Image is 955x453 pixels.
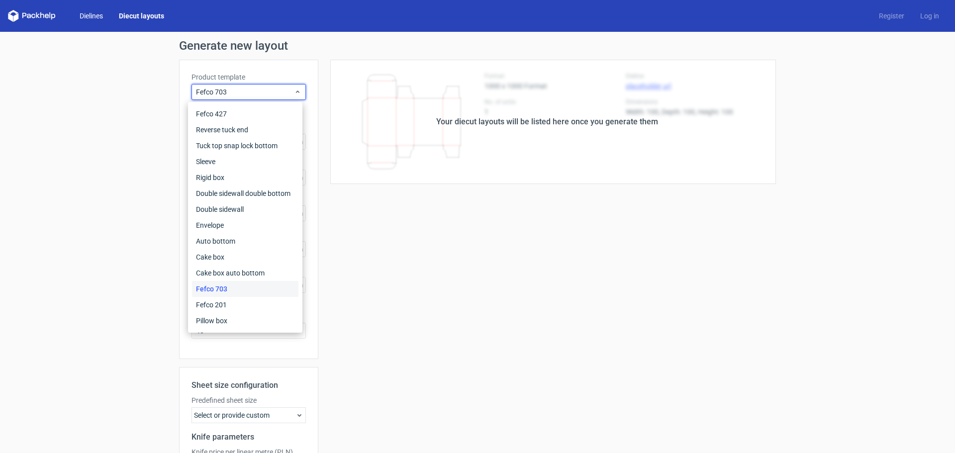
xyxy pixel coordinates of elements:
a: Dielines [72,11,111,21]
h2: Knife parameters [191,431,306,443]
div: Pillow box [192,313,298,329]
a: Diecut layouts [111,11,172,21]
label: Product template [191,72,306,82]
div: Sleeve [192,154,298,170]
h2: Sheet size configuration [191,379,306,391]
a: Register [871,11,912,21]
h1: Generate new layout [179,40,776,52]
div: Cake box [192,249,298,265]
div: Fefco 201 [192,297,298,313]
div: Double sidewall double bottom [192,185,298,201]
a: Log in [912,11,947,21]
label: Predefined sheet size [191,395,306,405]
div: Auto bottom [192,233,298,249]
div: Fefco 427 [192,106,298,122]
div: Tuck top snap lock bottom [192,138,298,154]
div: Your diecut layouts will be listed here once you generate them [436,116,658,128]
div: Envelope [192,217,298,233]
div: Double sidewall [192,201,298,217]
div: Fefco 703 [192,281,298,297]
div: Rigid box [192,170,298,185]
div: Select or provide custom [191,407,306,423]
span: Fefco 703 [196,87,294,97]
div: Reverse tuck end [192,122,298,138]
div: Cake box auto bottom [192,265,298,281]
